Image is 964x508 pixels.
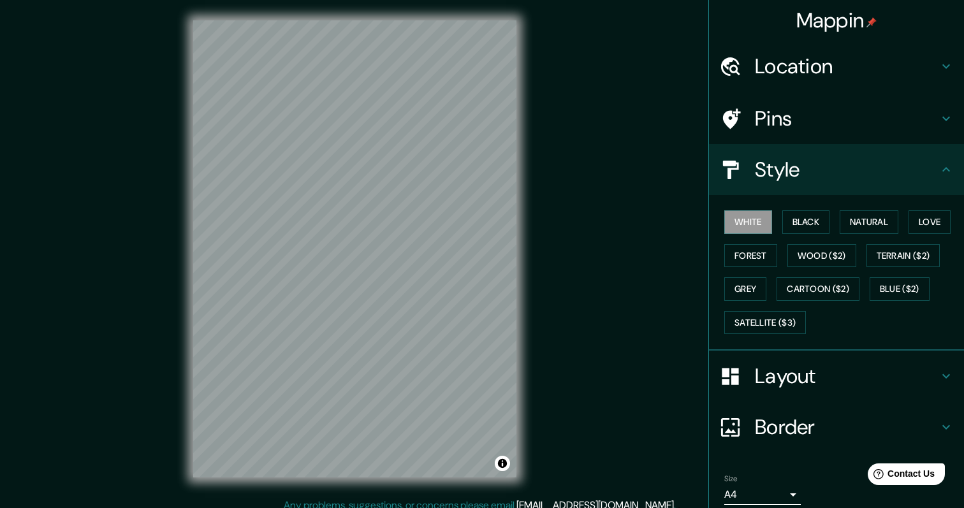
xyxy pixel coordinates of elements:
[851,458,950,494] iframe: Help widget launcher
[724,474,738,484] label: Size
[787,244,856,268] button: Wood ($2)
[755,106,938,131] h4: Pins
[495,456,510,471] button: Toggle attribution
[782,210,830,234] button: Black
[755,414,938,440] h4: Border
[724,244,777,268] button: Forest
[709,351,964,402] div: Layout
[709,41,964,92] div: Location
[909,210,951,234] button: Love
[755,363,938,389] h4: Layout
[866,17,877,27] img: pin-icon.png
[724,311,806,335] button: Satellite ($3)
[709,144,964,195] div: Style
[866,244,940,268] button: Terrain ($2)
[755,157,938,182] h4: Style
[724,210,772,234] button: White
[709,93,964,144] div: Pins
[724,277,766,301] button: Grey
[755,54,938,79] h4: Location
[724,484,801,505] div: A4
[840,210,898,234] button: Natural
[777,277,859,301] button: Cartoon ($2)
[796,8,877,33] h4: Mappin
[709,402,964,453] div: Border
[193,20,516,477] canvas: Map
[870,277,930,301] button: Blue ($2)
